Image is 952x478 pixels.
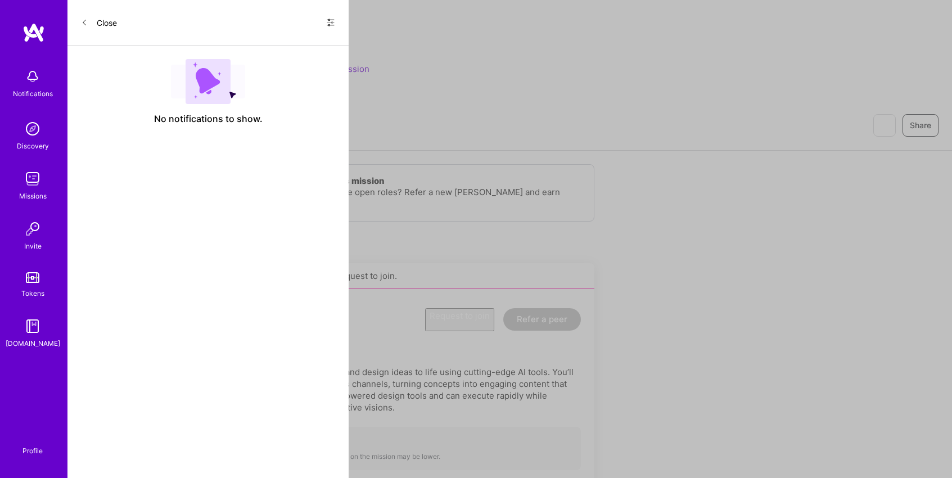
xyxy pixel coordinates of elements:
[171,59,245,104] img: empty
[21,218,44,240] img: Invite
[6,337,60,349] div: [DOMAIN_NAME]
[21,287,44,299] div: Tokens
[19,433,47,456] a: Profile
[154,113,263,125] span: No notifications to show.
[13,88,53,100] div: Notifications
[19,190,47,202] div: Missions
[17,140,49,152] div: Discovery
[21,118,44,140] img: discovery
[81,13,117,31] button: Close
[24,240,42,252] div: Invite
[26,272,39,283] img: tokens
[22,445,43,456] div: Profile
[21,168,44,190] img: teamwork
[22,22,45,43] img: logo
[21,315,44,337] img: guide book
[21,65,44,88] img: bell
